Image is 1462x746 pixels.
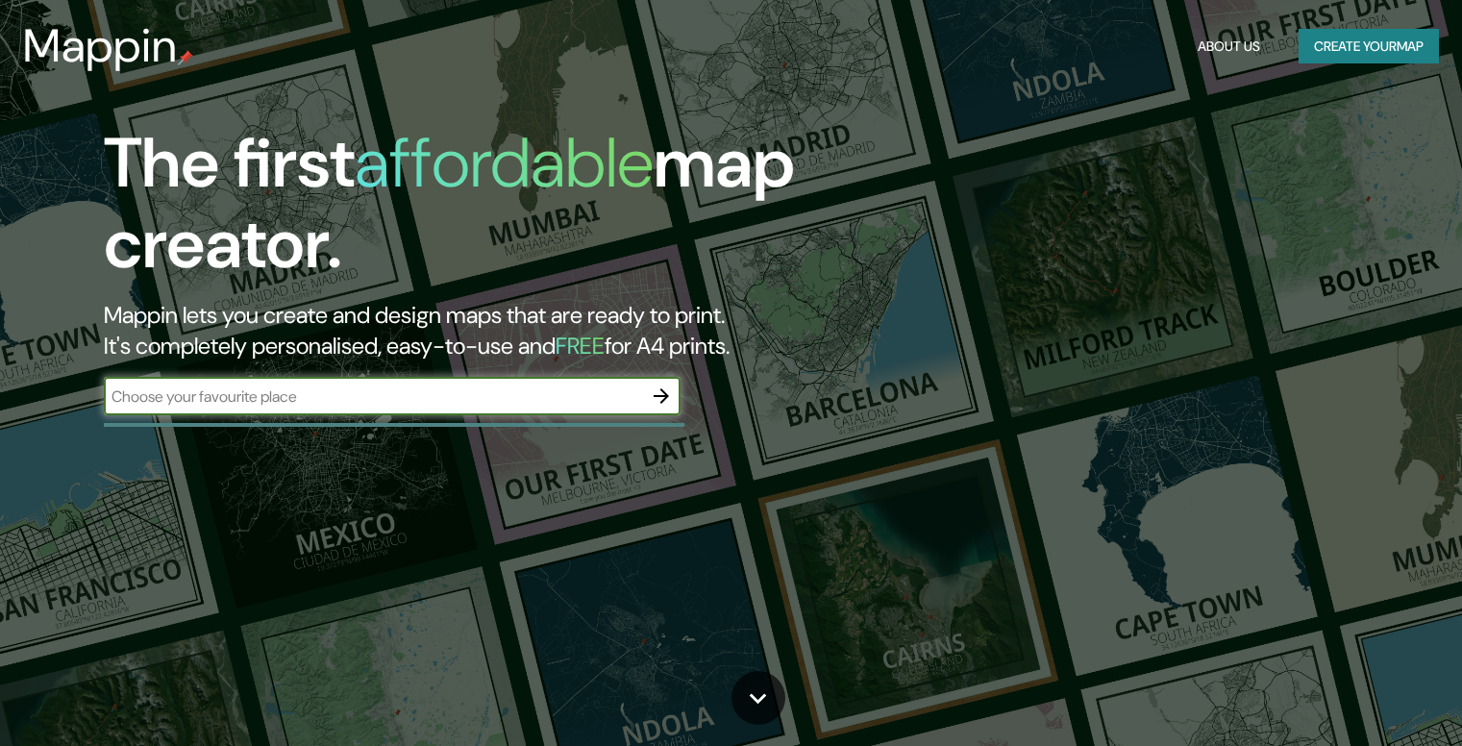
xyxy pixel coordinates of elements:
[178,50,193,65] img: mappin-pin
[1299,29,1439,64] button: Create yourmap
[1190,29,1268,64] button: About Us
[104,300,835,361] h2: Mappin lets you create and design maps that are ready to print. It's completely personalised, eas...
[23,19,178,73] h3: Mappin
[104,385,642,408] input: Choose your favourite place
[355,118,654,208] h1: affordable
[104,123,835,300] h1: The first map creator.
[556,331,605,361] h5: FREE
